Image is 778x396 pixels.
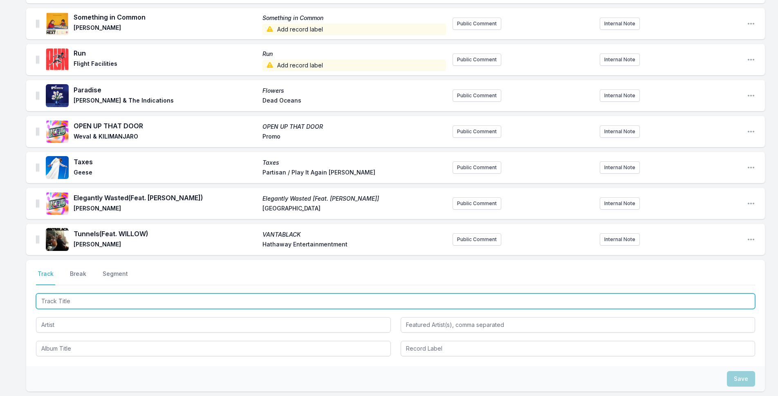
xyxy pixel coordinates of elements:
img: VANTABLACK [46,228,69,251]
img: OPEN UP THAT DOOR [46,120,69,143]
img: Drag Handle [36,92,39,100]
button: Internal Note [600,197,640,210]
button: Save [727,371,755,387]
input: Album Title [36,341,391,356]
img: Flowers [46,84,69,107]
button: Internal Note [600,161,640,174]
span: Dead Oceans [262,96,446,106]
button: Open playlist item options [747,199,755,208]
span: Flight Facilities [74,60,258,71]
button: Internal Note [600,233,640,246]
button: Internal Note [600,89,640,102]
span: OPEN UP THAT DOOR [262,123,446,131]
img: Drag Handle [36,56,39,64]
span: [PERSON_NAME] [74,204,258,214]
button: Open playlist item options [747,163,755,172]
img: Something in Common [46,12,69,35]
span: Partisan / Play It Again [PERSON_NAME] [262,168,446,178]
span: Taxes [74,157,258,167]
button: Break [68,270,88,285]
img: Drag Handle [36,199,39,208]
button: Public Comment [453,233,501,246]
button: Public Comment [453,161,501,174]
span: [PERSON_NAME] & The Indications [74,96,258,106]
span: Run [74,48,258,58]
span: Add record label [262,24,446,35]
img: Drag Handle [36,163,39,172]
img: Drag Handle [36,20,39,28]
input: Record Label [401,341,756,356]
span: [PERSON_NAME] [74,24,258,35]
span: Geese [74,168,258,178]
button: Open playlist item options [747,56,755,64]
button: Public Comment [453,18,501,30]
span: Hathaway Entertainmentment [262,240,446,250]
span: [PERSON_NAME] [74,240,258,250]
button: Internal Note [600,18,640,30]
input: Artist [36,317,391,333]
button: Internal Note [600,125,640,138]
span: OPEN UP THAT DOOR [74,121,258,131]
button: Segment [101,270,130,285]
button: Public Comment [453,197,501,210]
span: Add record label [262,60,446,71]
input: Track Title [36,293,755,309]
button: Public Comment [453,89,501,102]
span: Paradise [74,85,258,95]
button: Internal Note [600,54,640,66]
button: Public Comment [453,54,501,66]
button: Public Comment [453,125,501,138]
span: [GEOGRAPHIC_DATA] [262,204,446,214]
span: Promo [262,132,446,142]
img: Run [46,48,69,71]
input: Featured Artist(s), comma separated [401,317,756,333]
button: Open playlist item options [747,92,755,100]
span: Weval & KILIMANJARO [74,132,258,142]
span: Elegantly Wasted (Feat. [PERSON_NAME]) [74,193,258,203]
span: Something in Common [262,14,446,22]
button: Open playlist item options [747,235,755,244]
img: Taxes [46,156,69,179]
img: Drag Handle [36,128,39,136]
button: Open playlist item options [747,20,755,28]
span: Flowers [262,87,446,95]
span: Elegantly Wasted [Feat. [PERSON_NAME]] [262,195,446,203]
button: Open playlist item options [747,128,755,136]
button: Track [36,270,55,285]
span: Run [262,50,446,58]
span: Taxes [262,159,446,167]
span: VANTABLACK [262,230,446,239]
span: Tunnels (Feat. WILLOW) [74,229,258,239]
img: Drag Handle [36,235,39,244]
img: Elegantly Wasted [Feat. Leon Bridges] [46,192,69,215]
span: Something in Common [74,12,258,22]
